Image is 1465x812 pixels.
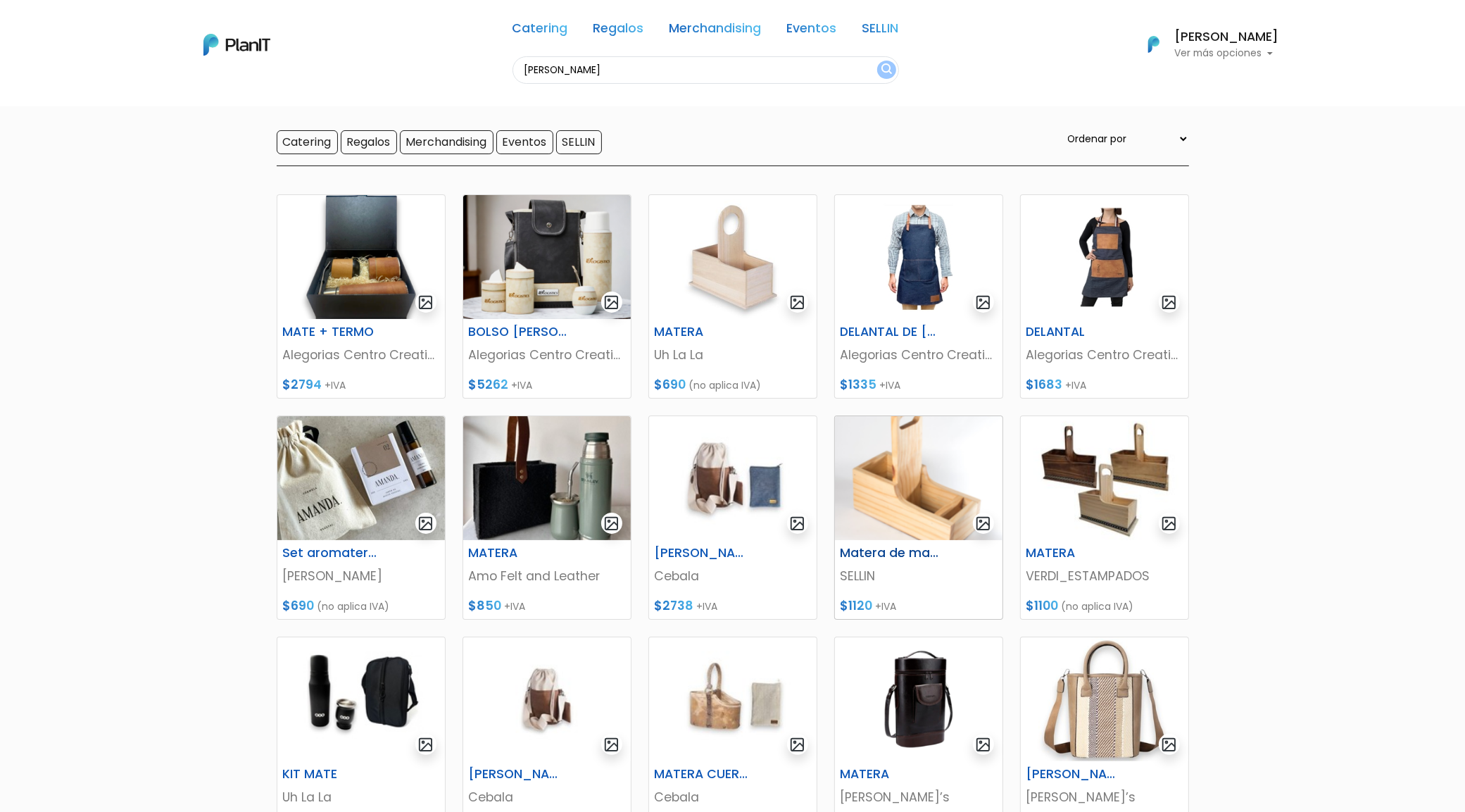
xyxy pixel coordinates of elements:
p: Cebala [469,788,625,806]
a: gallery-light DELANTAL Alegorias Centro Creativo $1683 +IVA [1020,194,1189,399]
img: gallery-light [417,516,434,532]
img: gallery-light [789,516,805,532]
span: +IVA [505,599,526,613]
img: gallery-light [789,737,805,753]
img: thumb_2000___2000-Photoroom_-_2025-06-04T153157.346.jpg [1021,416,1188,540]
img: thumb_99BBCD63-EF96-4B08-BE7C-73DB5A7664DF.jpeg [277,637,445,761]
p: Cebala [655,788,811,806]
img: thumb_image-Photoroom__21_.jpg [649,637,817,761]
p: Alegorias Centro Creativo [1026,346,1183,364]
h6: DELANTAL DE [PERSON_NAME] [832,325,948,339]
p: [PERSON_NAME] [283,567,439,585]
span: ¡Escríbenos! [73,214,215,228]
a: gallery-light MATERA Amo Felt and Leather $850 +IVA [463,416,631,620]
img: thumb_image-Photoroom__9_.jpg [1021,637,1188,761]
span: $690 [655,376,686,393]
h6: [PERSON_NAME] [460,767,576,782]
span: $690 [283,597,315,614]
img: user_d58e13f531133c46cb30575f4d864daf.jpeg [127,70,156,99]
img: thumb_Lunchera_1__1___copia_-Photoroom__98_.jpg [649,195,817,319]
input: Eventos [496,130,553,154]
a: gallery-light MATERA VERDI_ESTAMPADOS $1100 (no aplica IVA) [1020,416,1189,620]
span: $850 [469,597,502,614]
a: Merchandising [669,23,762,39]
span: $1683 [1026,376,1063,393]
a: Catering [513,23,568,39]
span: +IVA [697,599,718,613]
span: +IVA [512,378,533,392]
p: [PERSON_NAME]’s [1026,788,1183,806]
img: thumb_9D89606C-6833-49F3-AB9B-70BB40D551FA.jpeg [463,416,631,540]
a: gallery-light [PERSON_NAME] + YERBERO Cebala $2738 +IVA [648,416,817,620]
h6: DELANTAL [1018,325,1133,339]
img: thumb_Captura_de_pantalla_2023-08-30_155400-PhotoRoom__1_.png [463,195,631,319]
span: (no aplica IVA) [317,599,390,613]
span: +IVA [880,378,901,392]
img: gallery-light [975,737,991,753]
h6: MATERA [1018,546,1133,561]
img: gallery-light [603,294,620,311]
span: $1335 [841,376,877,393]
p: Ver más opciones [1175,49,1279,58]
a: gallery-light MATE + TERMO Alegorias Centro Creativo $2794 +IVA [277,194,446,399]
p: SELLIN [841,567,997,585]
img: thumb_Captura_de_pantalla_2023-09-15_152046.jpg [277,416,445,540]
p: Amo Felt and Leather [469,567,625,585]
span: +IVA [876,599,897,613]
input: Buscá regalos, desayunos, y más [513,56,899,84]
input: Regalos [341,130,397,154]
img: gallery-light [417,737,434,753]
img: gallery-light [417,294,434,311]
h6: MATE + TERMO [275,325,390,339]
p: VERDI_ESTAMPADOS [1026,567,1183,585]
span: +IVA [1066,378,1087,392]
img: search_button-432b6d5273f82d61273b3651a40e1bd1b912527efae98b1b7a1b2c0702e16a8d.svg [881,63,892,77]
i: send [239,211,268,228]
a: Eventos [787,23,837,39]
span: (no aplica IVA) [689,378,762,392]
img: thumb_2000___2000-Photoroom__23_.png [835,637,1002,761]
p: Uh La La [283,788,439,806]
h6: [PERSON_NAME] [1175,31,1279,44]
img: gallery-light [975,516,991,532]
span: (no aplica IVA) [1062,599,1134,613]
h6: MATERA [832,767,948,782]
h6: Matera de madera con Porta Celular [832,546,948,561]
input: Merchandising [400,130,493,154]
h6: KIT MATE [275,767,390,782]
img: gallery-light [789,294,805,311]
a: gallery-light BOLSO [PERSON_NAME] Alegorias Centro Creativo $5262 +IVA [463,194,631,399]
span: +IVA [325,378,346,392]
h6: MATERA [646,325,762,339]
p: Alegorias Centro Creativo [841,346,997,364]
img: user_04fe99587a33b9844688ac17b531be2b.png [113,85,142,113]
h6: MATERA CUERO + YERBERO [646,767,762,782]
a: SELLIN [862,23,899,39]
span: $2794 [283,376,322,393]
p: Ya probaste PlanitGO? Vas a poder automatizarlas acciones de todo el año. Escribinos para saber más! [49,130,235,176]
input: SELLIN [556,130,602,154]
img: gallery-light [1161,737,1177,753]
img: gallery-light [603,737,620,753]
h6: BOLSO [PERSON_NAME] [460,325,576,339]
i: keyboard_arrow_down [218,107,239,128]
input: Catering [277,130,338,154]
strong: PLAN IT [49,114,90,126]
p: Uh La La [655,346,811,364]
span: $1120 [841,597,873,614]
img: thumb_image-Photoroom__20_.jpg [463,637,631,761]
p: Alegorias Centro Creativo [469,346,625,364]
div: PLAN IT Ya probaste PlanitGO? Vas a poder automatizarlas acciones de todo el año. Escribinos para... [37,99,248,187]
img: thumb_Captura_de_pantalla_2023-09-06_171612.jpg [835,195,1002,319]
button: PlanIt Logo [PERSON_NAME] Ver más opciones [1130,26,1279,63]
a: gallery-light Matera de madera con Porta Celular SELLIN $1120 +IVA [834,416,1003,620]
img: gallery-light [1161,516,1177,532]
div: J [37,85,248,113]
span: J [142,85,170,113]
h6: Set aromaterapia [275,546,390,561]
p: [PERSON_NAME]’s [841,788,997,806]
a: gallery-light Set aromaterapia [PERSON_NAME] $690 (no aplica IVA) [277,416,446,620]
h6: [PERSON_NAME] [GEOGRAPHIC_DATA] [1018,767,1133,782]
img: thumb_image-Photoroom__19_.jpg [649,416,817,540]
i: insert_emoticon [215,211,239,228]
